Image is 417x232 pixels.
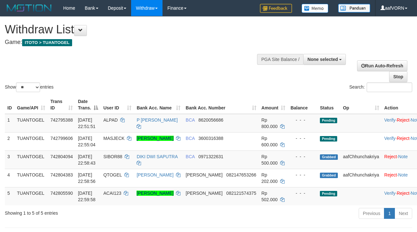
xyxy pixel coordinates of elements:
span: [DATE] 22:59:58 [78,191,96,202]
span: SIBOR88 [103,154,122,159]
span: 742805590 [50,191,73,196]
a: Verify [384,191,396,196]
td: 5 [5,187,14,205]
span: ACAI123 [103,191,121,196]
th: ID [5,96,14,114]
a: Run Auto-Refresh [357,60,407,71]
span: Rp 800.000 [262,117,278,129]
th: Date Trans.: activate to sort column descending [75,96,101,114]
a: Verify [384,117,396,123]
span: BCA [186,136,195,141]
td: 1 [5,114,14,133]
td: 3 [5,150,14,169]
input: Search: [367,82,412,92]
th: Amount: activate to sort column ascending [259,96,288,114]
a: Reject [397,191,410,196]
span: Copy 082121574375 to clipboard [226,191,256,196]
h4: Game: [5,39,271,46]
th: User ID: activate to sort column ascending [101,96,134,114]
td: aafChhunchakriya [340,150,382,169]
a: Reject [397,117,410,123]
span: Copy 082147653266 to clipboard [226,172,256,177]
span: BCA [186,117,195,123]
span: [PERSON_NAME] [186,191,222,196]
a: Next [395,208,412,219]
td: TUANTOGEL [14,150,48,169]
a: [PERSON_NAME] [137,172,173,177]
a: 1 [384,208,395,219]
button: None selected [303,54,346,65]
a: Previous [359,208,384,219]
th: Bank Acc. Name: activate to sort column ascending [134,96,183,114]
a: Stop [389,71,407,82]
a: [PERSON_NAME] [137,136,173,141]
div: PGA Site Balance / [257,54,303,65]
label: Show entries [5,82,54,92]
img: MOTION_logo.png [5,3,54,13]
span: Copy 0971322631 to clipboard [198,154,223,159]
img: panduan.png [338,4,370,13]
th: Status [317,96,340,114]
span: [DATE] 22:55:04 [78,136,96,147]
span: ITOTO > TUANTOGEL [22,39,72,46]
a: Verify [384,136,396,141]
a: [PERSON_NAME] [137,191,173,196]
label: Search: [349,82,412,92]
a: Reject [397,136,410,141]
img: Button%20Memo.svg [302,4,329,13]
th: Op: activate to sort column ascending [340,96,382,114]
h1: Withdraw List [5,23,271,36]
div: - - - [290,153,315,160]
span: Rp 502.000 [262,191,278,202]
a: Note [398,172,408,177]
th: Trans ID: activate to sort column ascending [48,96,75,114]
td: aafChhunchakriya [340,169,382,187]
span: 742804094 [50,154,73,159]
span: Rp 600.000 [262,136,278,147]
span: Copy 8620056686 to clipboard [198,117,223,123]
th: Balance [288,96,317,114]
div: - - - [290,135,315,142]
span: Rp 202.000 [262,172,278,184]
td: TUANTOGEL [14,114,48,133]
span: Rp 500.000 [262,154,278,166]
span: MASJECK [103,136,124,141]
td: TUANTOGEL [14,169,48,187]
td: TUANTOGEL [14,132,48,150]
div: - - - [290,190,315,196]
td: 4 [5,169,14,187]
span: Grabbed [320,154,338,160]
span: 742804383 [50,172,73,177]
a: Note [398,154,408,159]
span: Copy 3600316388 to clipboard [198,136,223,141]
img: Feedback.jpg [260,4,292,13]
td: 2 [5,132,14,150]
span: Pending [320,136,337,142]
span: ALPAD [103,117,118,123]
span: [DATE] 22:51:51 [78,117,96,129]
a: Reject [384,154,397,159]
div: - - - [290,117,315,123]
select: Showentries [16,82,40,92]
span: 742799606 [50,136,73,141]
div: Showing 1 to 5 of 5 entries [5,207,169,216]
span: None selected [307,57,338,62]
th: Game/API: activate to sort column ascending [14,96,48,114]
td: TUANTOGEL [14,187,48,205]
span: 742795388 [50,117,73,123]
span: [PERSON_NAME] [186,172,222,177]
span: BCA [186,154,195,159]
span: [DATE] 22:58:56 [78,172,96,184]
span: Pending [320,191,337,196]
span: Pending [320,118,337,123]
div: - - - [290,172,315,178]
a: Reject [384,172,397,177]
span: Grabbed [320,173,338,178]
span: QTOGEL [103,172,122,177]
a: P [PERSON_NAME] [137,117,178,123]
th: Bank Acc. Number: activate to sort column ascending [183,96,259,114]
a: DIKI DWI SAPUTRA [137,154,178,159]
span: [DATE] 22:58:43 [78,154,96,166]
